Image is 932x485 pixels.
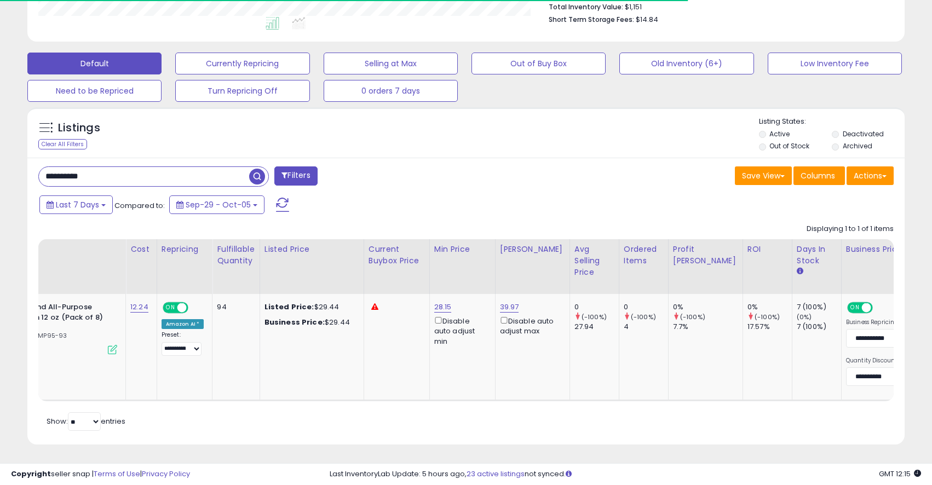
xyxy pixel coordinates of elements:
[264,302,355,312] div: $29.44
[673,244,738,267] div: Profit [PERSON_NAME]
[843,141,872,151] label: Archived
[217,302,251,312] div: 94
[574,302,619,312] div: 0
[500,302,519,313] a: 39.97
[217,244,255,267] div: Fulfillable Quantity
[264,302,314,312] b: Listed Price:
[47,416,125,426] span: Show: entries
[324,53,458,74] button: Selling at Max
[162,331,204,356] div: Preset:
[574,244,614,278] div: Avg Selling Price
[175,80,309,102] button: Turn Repricing Off
[369,244,425,267] div: Current Buybox Price
[175,53,309,74] button: Currently Repricing
[793,166,845,185] button: Columns
[434,315,487,347] div: Disable auto adjust min
[846,319,925,326] label: Business Repricing Strategy:
[56,199,99,210] span: Last 7 Days
[631,313,656,321] small: (-100%)
[871,303,889,313] span: OFF
[130,244,152,255] div: Cost
[162,244,208,255] div: Repricing
[264,317,325,327] b: Business Price:
[847,166,894,185] button: Actions
[471,53,606,74] button: Out of Buy Box
[94,469,140,479] a: Terms of Use
[142,469,190,479] a: Privacy Policy
[264,317,355,327] div: $29.44
[624,322,668,332] div: 4
[187,303,204,313] span: OFF
[797,322,841,332] div: 7 (100%)
[797,267,803,276] small: Days In Stock.
[769,129,790,138] label: Active
[549,2,623,11] b: Total Inventory Value:
[747,302,792,312] div: 0%
[500,315,561,336] div: Disable auto adjust max
[264,244,359,255] div: Listed Price
[39,195,113,214] button: Last 7 Days
[735,166,792,185] button: Save View
[797,244,837,267] div: Days In Stock
[843,129,884,138] label: Deactivated
[797,302,841,312] div: 7 (100%)
[680,313,705,321] small: (-100%)
[759,117,905,127] p: Listing States:
[574,322,619,332] div: 27.94
[169,195,264,214] button: Sep-29 - Oct-05
[13,331,67,340] span: | SKU: IMP95-93
[769,141,809,151] label: Out of Stock
[434,302,452,313] a: 28.15
[673,322,743,332] div: 7.7%
[58,120,100,136] h5: Listings
[768,53,902,74] button: Low Inventory Fee
[673,302,743,312] div: 0%
[848,303,862,313] span: ON
[11,469,51,479] strong: Copyright
[619,53,753,74] button: Old Inventory (6+)
[879,469,921,479] span: 2025-10-13 12:15 GMT
[186,199,251,210] span: Sep-29 - Oct-05
[747,244,787,255] div: ROI
[274,166,317,186] button: Filters
[130,302,148,313] a: 12.24
[38,139,87,149] div: Clear All Filters
[636,14,658,25] span: $14.84
[324,80,458,102] button: 0 orders 7 days
[549,15,634,24] b: Short Term Storage Fees:
[330,469,921,480] div: Last InventoryLab Update: 5 hours ago, not synced.
[747,322,792,332] div: 17.57%
[27,80,162,102] button: Need to be Repriced
[162,319,204,329] div: Amazon AI *
[164,303,177,313] span: ON
[755,313,780,321] small: (-100%)
[114,200,165,211] span: Compared to:
[807,224,894,234] div: Displaying 1 to 1 of 1 items
[624,302,668,312] div: 0
[801,170,835,181] span: Columns
[500,244,565,255] div: [PERSON_NAME]
[624,244,664,267] div: Ordered Items
[467,469,525,479] a: 23 active listings
[846,357,925,365] label: Quantity Discount Strategy:
[27,53,162,74] button: Default
[797,313,812,321] small: (0%)
[11,469,190,480] div: seller snap | |
[582,313,607,321] small: (-100%)
[434,244,491,255] div: Min Price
